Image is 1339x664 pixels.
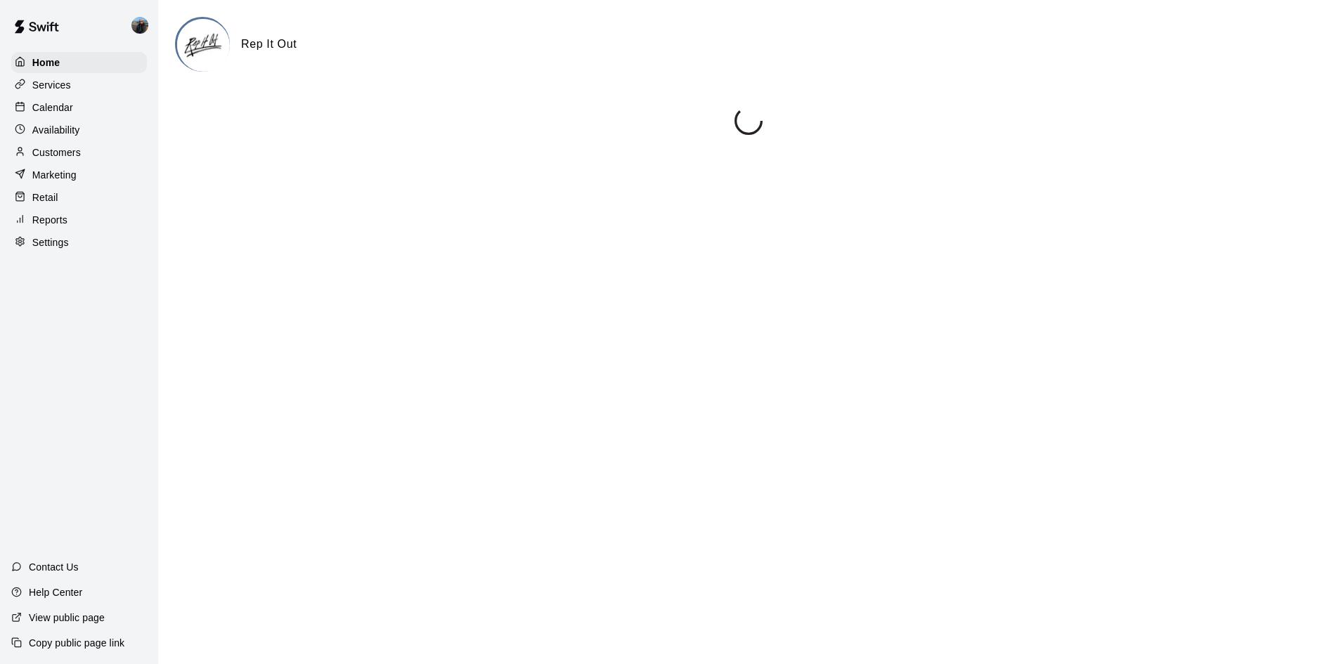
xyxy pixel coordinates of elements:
[32,145,81,160] p: Customers
[11,209,147,230] a: Reports
[11,187,147,208] a: Retail
[32,123,80,137] p: Availability
[131,17,148,34] img: Coach Cruz
[29,560,79,574] p: Contact Us
[29,585,82,599] p: Help Center
[32,168,77,182] p: Marketing
[32,235,69,249] p: Settings
[11,142,147,163] a: Customers
[29,636,124,650] p: Copy public page link
[11,74,147,96] a: Services
[11,232,147,253] a: Settings
[129,11,158,39] div: Coach Cruz
[11,52,147,73] a: Home
[32,213,67,227] p: Reports
[32,56,60,70] p: Home
[177,19,230,72] img: Rep It Out logo
[11,119,147,141] a: Availability
[32,78,71,92] p: Services
[11,97,147,118] a: Calendar
[32,100,73,115] p: Calendar
[29,611,105,625] p: View public page
[32,190,58,204] p: Retail
[11,164,147,185] a: Marketing
[241,35,297,53] h6: Rep It Out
